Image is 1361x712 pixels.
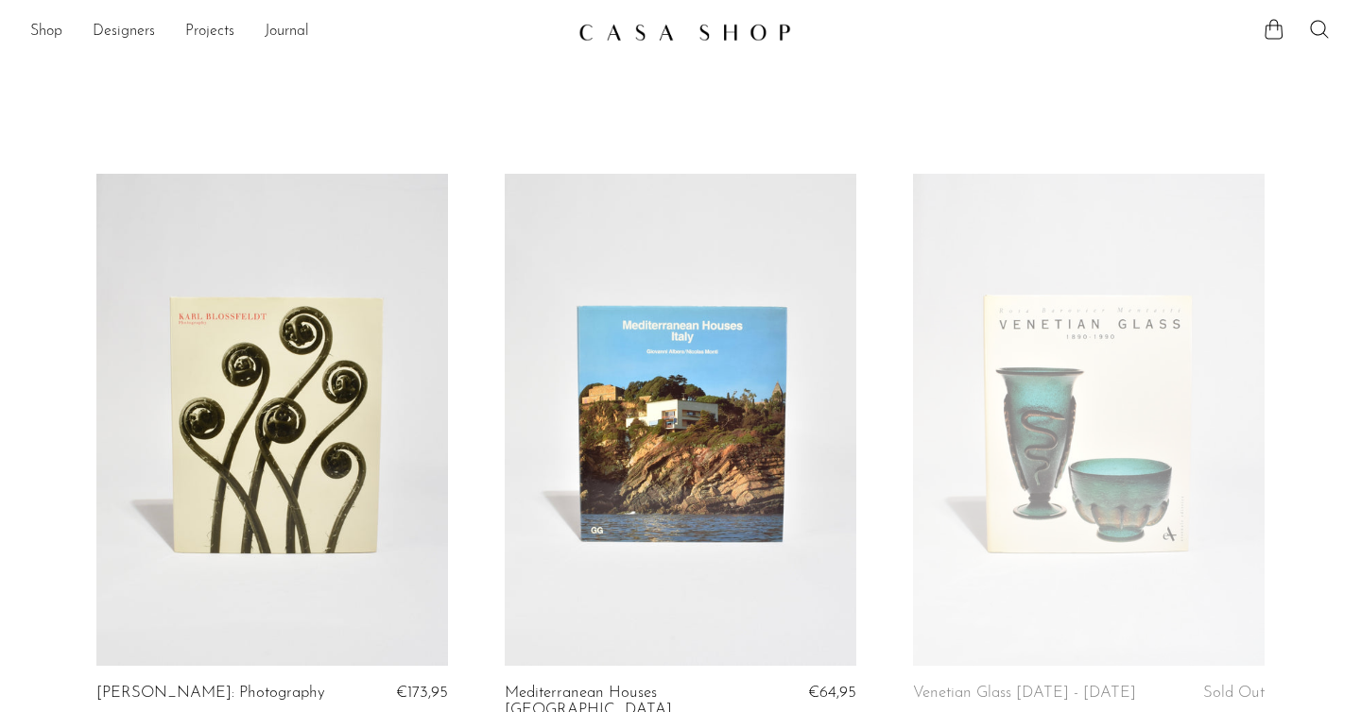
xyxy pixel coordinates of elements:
a: Shop [30,20,62,44]
a: [PERSON_NAME]: Photography [96,685,325,702]
a: Designers [93,20,155,44]
span: Sold Out [1203,685,1265,701]
span: €173,95 [396,685,448,701]
a: Journal [265,20,309,44]
a: Projects [185,20,234,44]
a: Venetian Glass [DATE] - [DATE] [913,685,1136,702]
ul: NEW HEADER MENU [30,16,563,48]
nav: Desktop navigation [30,16,563,48]
span: €64,95 [808,685,856,701]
